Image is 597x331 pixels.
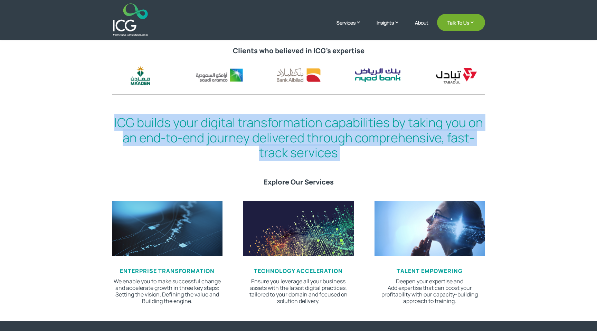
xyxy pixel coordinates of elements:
[429,64,485,87] div: 13 / 17
[429,64,485,87] img: tabadul logo
[112,201,222,256] img: Enterprise Transformation - ICG
[191,64,247,87] img: saudi aramco
[337,19,368,36] a: Services
[270,64,326,87] img: bank albilad
[349,64,406,87] div: 12 / 17
[243,201,354,256] img: Technology Acceleration - ICG
[120,267,215,275] span: Enterprise transformation
[112,64,168,87] img: maaden logo
[397,267,463,275] span: tALENT eMPOWERING
[112,115,485,163] h2: ICG builds your digital transformation capabilities by taking you on an end-to-end journey delive...
[349,64,406,87] img: riyad bank
[377,19,406,36] a: Insights
[415,20,428,36] a: About
[437,14,485,31] a: Talk To Us
[270,64,326,87] div: 11 / 17
[375,201,485,256] img: Human sKILLING - ICG
[112,64,168,87] div: 9 / 17
[112,178,485,190] h3: Explore Our Services
[243,278,354,305] p: Ensure you leverage all your business assets with the latest digital practices, tailored to your ...
[254,267,343,275] span: Technology Acceleration
[112,47,485,58] h2: Clients who believed in ICG’s expertise
[113,3,148,36] img: ICG
[375,278,485,305] p: Deepen your expertise and Add expertise that can boost your profitability with our capacity-build...
[191,64,247,87] div: 10 / 17
[112,278,222,305] p: We enable you to make successful change and accelerate growth in three key steps: Setting the vis...
[478,256,597,331] iframe: Chat Widget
